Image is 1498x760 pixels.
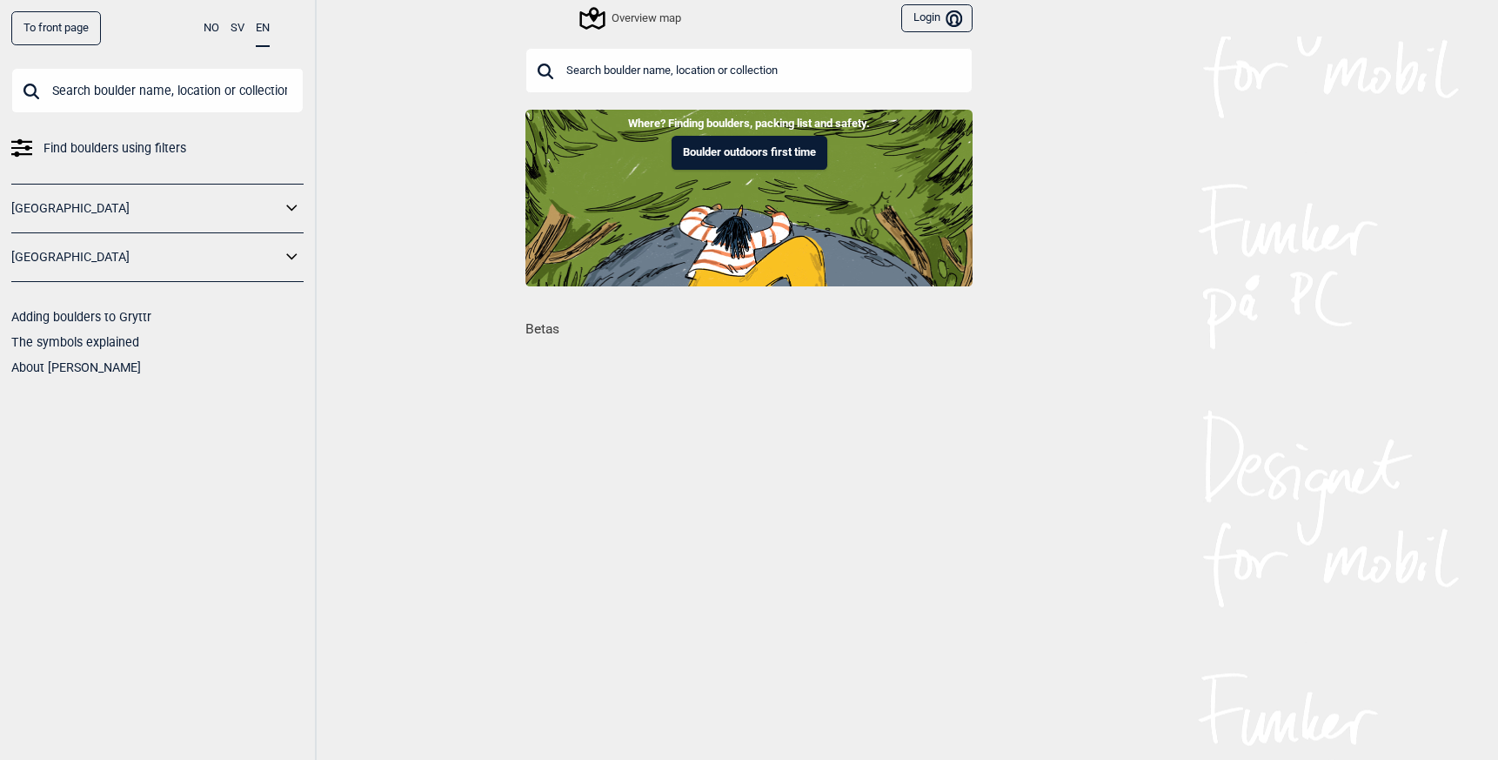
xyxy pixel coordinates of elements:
[11,310,151,324] a: Adding boulders to Gryttr
[525,48,973,93] input: Search boulder name, location or collection
[13,115,1485,132] p: Where? Finding boulders, packing list and safety.
[11,11,101,45] a: To front page
[11,360,141,374] a: About [PERSON_NAME]
[43,136,186,161] span: Find boulders using filters
[582,8,681,29] div: Overview map
[901,4,973,33] button: Login
[231,11,244,45] button: SV
[11,196,281,221] a: [GEOGRAPHIC_DATA]
[11,335,139,349] a: The symbols explained
[672,136,827,170] button: Boulder outdoors first time
[204,11,219,45] button: NO
[11,245,281,270] a: [GEOGRAPHIC_DATA]
[525,309,984,340] h1: Betas
[11,136,304,161] a: Find boulders using filters
[256,11,270,47] button: EN
[525,110,973,286] img: Indoor to outdoor
[11,68,304,113] input: Search boulder name, location or collection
